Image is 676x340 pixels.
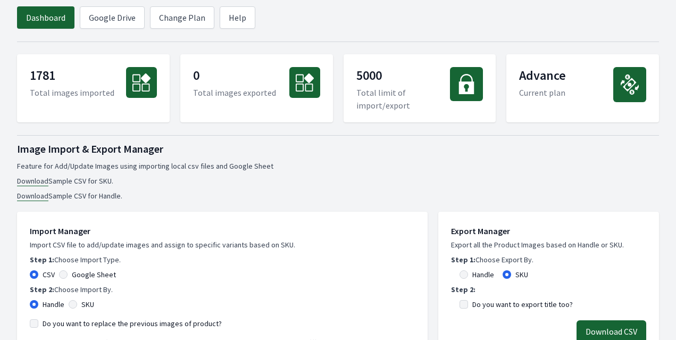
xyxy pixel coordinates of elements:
[30,254,415,265] p: Choose Import Type.
[43,269,55,280] label: CSV
[451,225,646,237] h1: Export Manager
[472,269,494,280] label: Handle
[80,6,145,29] a: Google Drive
[17,176,48,186] a: Download
[81,299,94,310] label: SKU
[519,86,566,99] p: Current plan
[17,6,74,29] a: Dashboard
[220,6,255,29] a: Help
[451,255,475,264] b: Step 1:
[193,67,276,86] p: 0
[193,86,276,99] p: Total images exported
[356,67,450,86] p: 5000
[472,299,573,310] label: Do you want to export title too?
[43,299,64,310] label: Handle
[30,86,114,99] p: Total images imported
[30,284,415,295] p: Choose Import By.
[30,239,415,250] p: Import CSV file to add/update images and assign to specific variants based on SKU.
[72,269,116,280] label: Google Sheet
[451,254,646,265] p: Choose Export By.
[150,6,214,29] a: Change Plan
[515,269,528,280] label: SKU
[30,285,54,294] b: Step 2:
[17,176,659,186] li: Sample CSV for SKU.
[43,318,222,329] label: Do you want to replace the previous images of product?
[519,67,566,86] p: Advance
[17,191,48,201] a: Download
[451,239,646,250] p: Export all the Product Images based on Handle or SKU.
[17,142,659,156] h1: Image Import & Export Manager
[356,86,450,112] p: Total limit of import/export
[30,225,415,237] h1: Import Manager
[17,161,659,171] p: Feature for Add/Update Images using importing local csv files and Google Sheet
[30,67,114,86] p: 1781
[30,255,54,264] b: Step 1:
[17,190,659,201] li: Sample CSV for Handle.
[451,285,475,294] b: Step 2:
